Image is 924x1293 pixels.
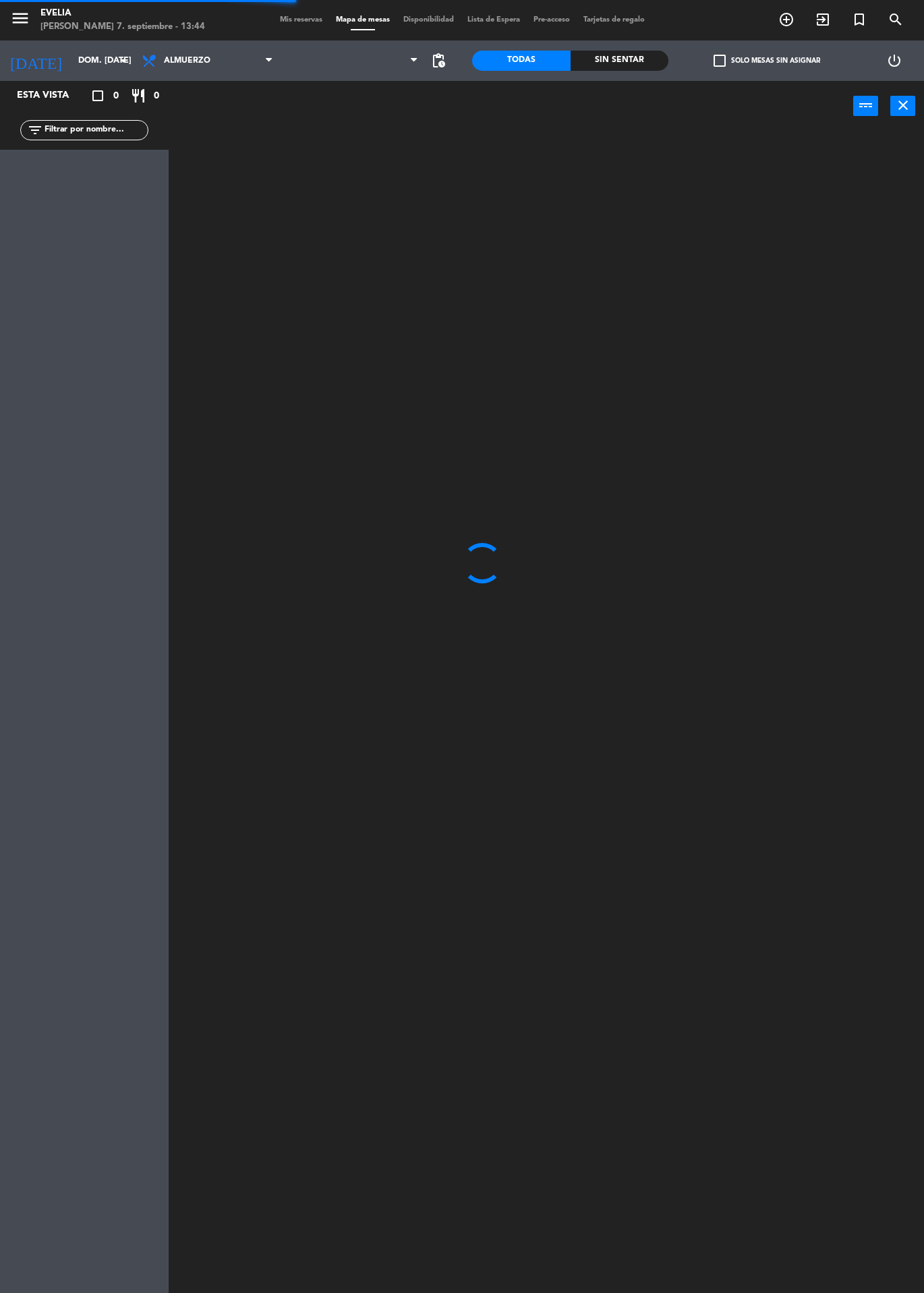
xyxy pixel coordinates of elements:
[886,53,902,69] i: power_settings_new
[895,97,911,113] i: close
[10,8,30,33] button: menu
[815,11,831,28] i: exit_to_app
[10,8,30,28] i: menu
[43,123,148,138] input: Filtrar por nombre...
[571,51,669,71] div: Sin sentar
[472,51,571,71] div: Todas
[461,16,527,24] span: Lista de Espera
[858,97,874,113] i: power_input
[27,122,43,138] i: filter_list
[90,88,106,104] i: crop_square
[130,88,146,104] i: restaurant
[115,53,132,69] i: arrow_drop_down
[890,96,915,116] button: close
[40,20,205,34] div: [PERSON_NAME] 7. septiembre - 13:44
[7,88,97,104] div: Esta vista
[154,88,159,104] span: 0
[778,11,795,28] i: add_circle_outline
[577,16,652,24] span: Tarjetas de regalo
[40,7,205,20] div: Evelia
[853,96,878,116] button: power_input
[714,55,820,67] label: Solo mesas sin asignar
[714,55,726,67] span: check_box_outline_blank
[273,16,329,24] span: Mis reservas
[329,16,397,24] span: Mapa de mesas
[164,56,210,65] span: Almuerzo
[851,11,867,28] i: turned_in_not
[113,88,119,104] span: 0
[397,16,461,24] span: Disponibilidad
[527,16,577,24] span: Pre-acceso
[430,53,446,69] span: pending_actions
[888,11,904,28] i: search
